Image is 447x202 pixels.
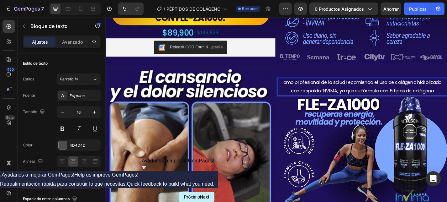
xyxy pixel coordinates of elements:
font: Publicar [409,6,426,12]
font: Borrador [242,6,258,11]
button: Mostrar encuesta - ¡Ayúdanos a mejorar GemPages! [140,158,214,171]
font: Tamaño [23,109,37,114]
div: Rich Text Editor. Editing area: main [192,67,373,86]
button: Párrafo 1* [57,74,101,85]
font: / [164,6,165,12]
div: Abrir Intercom Messenger [426,171,441,186]
font: Color [23,143,33,147]
iframe: Área de diseño [106,18,447,202]
font: 0 productos asignados [315,6,364,12]
font: Beta [6,115,13,120]
img: Alt image [314,40,340,48]
font: Párrafo 1* [60,77,78,81]
font: ¡Ayúdanos a mejorar GemPages! [140,158,214,163]
p: Bloque de texto [30,22,84,30]
img: Alt image [345,40,372,48]
span: omo profesional de la salud recomiendo el uso de colágeno hidrolizado con respaldo INVIMA, ya que... [196,68,370,84]
img: Alt image [252,40,278,48]
font: Bloque de texto [30,23,68,29]
button: Publicar [404,3,432,15]
img: Alt image [221,40,247,48]
font: Poppins [70,93,85,98]
img: Alt image [190,40,216,48]
font: Fuente [23,93,35,98]
font: 450 [7,67,14,72]
font: 4D4D4D [70,143,86,148]
img: Alt image [283,40,309,48]
div: Deshacer/Rehacer [118,3,144,15]
font: Ajustes [32,39,48,45]
font: PÉPTIDOS DE COLÁGENO [166,6,221,12]
font: Avanzado [62,39,83,45]
button: Ahorrar [381,3,401,15]
button: 7 [3,3,47,15]
font: Estilo de texto [23,61,48,66]
font: 7 [41,6,44,12]
button: 0 productos asignados [309,3,378,15]
font: Estilos [23,77,34,81]
font: Ahorrar [383,6,399,12]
